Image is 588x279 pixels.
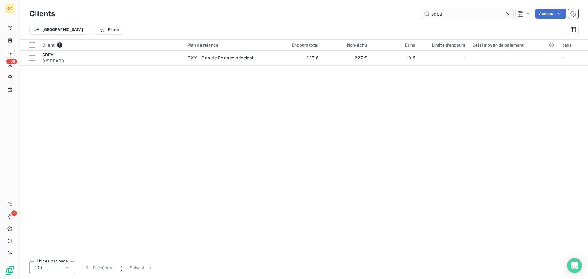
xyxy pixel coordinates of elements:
[11,210,17,216] span: 7
[463,55,465,61] span: -
[567,258,582,273] div: Open Intercom Messenger
[5,60,14,70] a: +99
[5,266,15,275] img: Logo LeanPay
[563,55,564,60] span: -
[421,9,513,19] input: Rechercher
[277,43,318,47] div: Encours total
[371,51,419,65] td: 0 €
[42,52,54,57] span: SDEA
[473,43,555,47] div: Délai moyen de paiement
[42,58,180,64] span: 01SDEA00
[35,265,42,271] span: 100
[29,25,87,35] button: [GEOGRAPHIC_DATA]
[535,9,566,19] button: Actions
[374,43,415,47] div: Échu
[326,43,367,47] div: Non-échu
[121,265,123,271] span: 1
[95,25,123,35] button: Filtrer
[187,43,270,47] div: Plan de relance
[322,51,371,65] td: 227 €
[117,261,126,274] button: 1
[563,43,584,47] div: tags
[80,261,117,274] button: Précédent
[126,261,157,274] button: Suivant
[423,43,465,47] div: Limite d’encours
[187,55,253,61] div: OXY - Plan de Relance principal
[5,4,15,13] div: OX
[6,59,17,64] span: +99
[29,8,55,19] h3: Clients
[42,43,55,47] span: Client
[57,42,62,48] span: 1
[274,51,322,65] td: 227 €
